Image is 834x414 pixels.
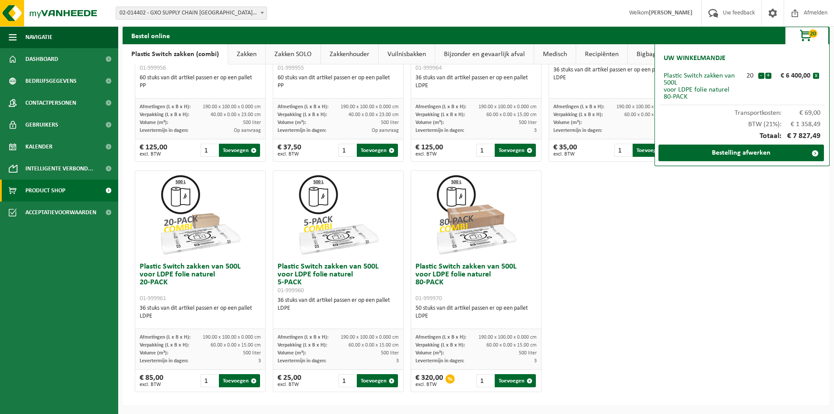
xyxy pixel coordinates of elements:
div: 36 stuks van dit artikel passen er op een pallet [140,304,261,320]
button: - [758,73,764,79]
a: Vuilnisbakken [379,44,435,64]
button: Toevoegen [357,374,398,387]
div: BTW (21%): [659,117,825,128]
input: 1 [201,374,218,387]
img: 01-999960 [295,171,382,258]
input: 1 [338,374,356,387]
span: € 7 827,49 [781,132,821,140]
span: Product Shop [25,180,65,202]
h2: Bestel online [123,27,179,44]
div: 36 stuks van dit artikel passen er op een pallet [553,66,675,82]
span: Verpakking (L x B x H): [553,112,603,117]
button: + [765,73,771,79]
span: Volume (m³): [140,120,168,125]
span: Afmetingen (L x B x H): [415,335,466,340]
div: € 37,50 [278,144,301,157]
a: Zakken [228,44,265,64]
span: 3 [396,358,399,364]
span: 60.00 x 0.00 x 15.00 cm [486,112,537,117]
input: 1 [338,144,356,157]
span: Dashboard [25,48,58,70]
span: excl. BTW [140,152,167,157]
span: Levertermijn in dagen: [140,358,188,364]
span: Volume (m³): [553,120,582,125]
span: excl. BTW [278,382,301,387]
span: Verpakking (L x B x H): [415,343,465,348]
span: 40.00 x 0.00 x 23.00 cm [211,112,261,117]
span: Levertermijn in dagen: [415,358,464,364]
span: excl. BTW [415,152,443,157]
span: excl. BTW [553,152,577,157]
span: Gebruikers [25,114,58,136]
a: Zakken SOLO [266,44,320,64]
span: excl. BTW [140,382,163,387]
span: Verpakking (L x B x H): [140,112,189,117]
div: 60 stuks van dit artikel passen er op een pallet [278,74,399,90]
span: Afmetingen (L x B x H): [140,335,190,340]
a: Medisch [534,44,576,64]
div: € 320,00 [415,374,443,387]
span: Op aanvraag [372,128,399,133]
div: 60 stuks van dit artikel passen er op een pallet [140,74,261,90]
span: 190.00 x 100.00 x 0.000 cm [341,104,399,110]
span: Acceptatievoorwaarden [25,202,96,223]
div: 36 stuks van dit artikel passen er op een pallet [278,297,399,312]
div: € 125,00 [140,144,167,157]
div: LDPE [415,82,537,90]
span: 40.00 x 0.00 x 23.00 cm [348,112,399,117]
input: 1 [476,374,494,387]
span: 500 liter [243,120,261,125]
span: Levertermijn in dagen: [553,128,602,133]
span: 01-999955 [278,65,304,71]
span: 60.00 x 0.00 x 15.00 cm [624,112,675,117]
span: 02-014402 - GXO SUPPLY CHAIN BELGIUM NV - ZELLIK [116,7,267,19]
span: Verpakking (L x B x H): [278,112,327,117]
a: Plastic Switch zakken (combi) [123,44,228,64]
div: € 85,00 [140,374,163,387]
span: Volume (m³): [278,120,306,125]
h2: Uw winkelmandje [659,49,730,68]
button: 20 [785,27,829,44]
span: Afmetingen (L x B x H): [140,104,190,110]
input: 1 [201,144,218,157]
span: 60.00 x 0.00 x 15.00 cm [486,343,537,348]
div: 50 stuks van dit artikel passen er op een pallet [415,304,537,320]
span: € 1 358,49 [781,121,821,128]
span: 01-999964 [415,65,442,71]
span: 60.00 x 0.00 x 15.00 cm [348,343,399,348]
img: 01-999970 [433,171,520,258]
div: € 6 400,00 [774,72,813,79]
div: € 25,00 [278,374,301,387]
span: Intelligente verbond... [25,158,93,180]
span: Navigatie [25,26,53,48]
input: 1 [614,144,632,157]
span: Verpakking (L x B x H): [415,112,465,117]
span: 02-014402 - GXO SUPPLY CHAIN BELGIUM NV - ZELLIK [116,7,267,20]
span: Volume (m³): [140,350,168,356]
span: Volume (m³): [415,120,444,125]
img: 01-999961 [157,171,244,258]
div: LDPE [553,74,675,82]
div: Plastic Switch zakken van 500L voor LDPE folie naturel 80-PACK [664,72,742,100]
span: Kalender [25,136,53,158]
span: Volume (m³): [415,350,444,356]
div: € 125,00 [415,144,443,157]
span: 01-999961 [140,295,166,302]
strong: [PERSON_NAME] [649,10,693,16]
a: Bijzonder en gevaarlijk afval [435,44,534,64]
span: Levertermijn in dagen: [278,128,326,133]
h3: Plastic Switch zakken van 500L voor LDPE folie naturel 5-PACK [278,263,399,294]
span: Afmetingen (L x B x H): [278,104,328,110]
span: 190.00 x 100.00 x 0.000 cm [479,335,537,340]
span: 3 [534,128,537,133]
span: Op aanvraag [234,128,261,133]
span: Verpakking (L x B x H): [278,343,327,348]
span: € 69,00 [781,110,821,117]
span: 500 liter [519,350,537,356]
button: Toevoegen [357,144,398,157]
button: Toevoegen [495,374,536,387]
span: Levertermijn in dagen: [278,358,326,364]
span: 3 [534,358,537,364]
button: Toevoegen [495,144,536,157]
a: Zakkenhouder [321,44,378,64]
